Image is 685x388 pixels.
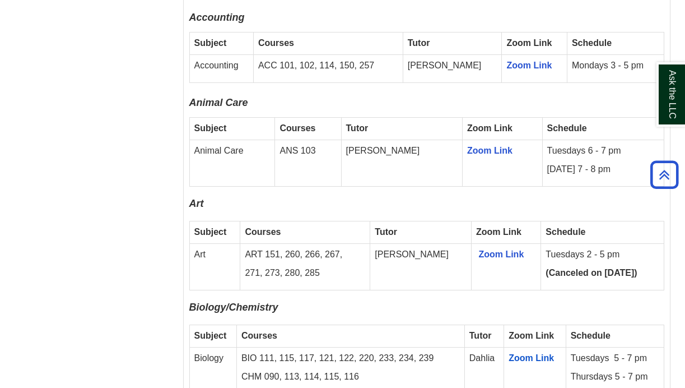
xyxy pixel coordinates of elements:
a: Zoom Link [467,146,512,155]
strong: Courses [245,227,281,237]
a: Back to Top [646,167,682,182]
strong: Courses [279,123,315,133]
span: Art [189,198,204,209]
strong: Subject [194,331,227,340]
td: Art [189,244,240,290]
p: Tuesdays 6 - 7 pm [547,145,659,158]
strong: Zoom Link [506,38,552,48]
td: Animal Care [189,140,275,187]
p: 271, 273, 280, 285 [245,267,365,280]
strong: Schedule [571,331,611,340]
strong: Courses [258,38,294,48]
strong: (Canceled on [DATE]) [546,268,637,278]
p: BIO 111, 115, 117, 121, 122, 220, 233, 234, 239 [241,352,460,365]
td: Accounting [189,54,253,82]
p: Thursdays 5 - 7 pm [571,371,659,384]
strong: Subject [194,227,227,237]
strong: Schedule [572,38,612,48]
td: [PERSON_NAME] [341,140,462,187]
a: Zoom Link [509,353,554,363]
strong: Zoom Link [509,331,554,340]
td: [PERSON_NAME] [370,244,472,290]
p: [DATE] 7 - 8 pm [547,163,659,176]
p: ACC 101, 102, 114, 150, 257 [258,59,398,72]
a: Zoom Link [506,61,552,70]
span: Animal Care [189,97,248,108]
td: ANS 103 [275,140,341,187]
strong: Subject [194,123,227,133]
strong: Subject [194,38,227,48]
strong: Zoom Link [476,227,521,237]
strong: Schedule [547,123,587,133]
strong: Courses [241,331,277,340]
a: Zoom Link [478,250,524,259]
span: Biology/Chemistry [189,302,278,313]
td: [PERSON_NAME] [403,54,502,82]
p: Mondays 3 - 5 pm [572,59,659,72]
strong: Schedule [546,227,585,237]
strong: Zoom Link [467,123,512,133]
p: ART 151, 260, 266, 267, [245,248,365,261]
span: Accounting [189,12,245,23]
strong: Tutor [408,38,430,48]
p: Tuesdays 2 - 5 pm [546,248,659,261]
strong: Tutor [346,123,369,133]
strong: Tutor [375,227,397,237]
strong: Tutor [469,331,492,340]
p: Tuesdays 5 - 7 pm [571,352,659,365]
p: CHM 090, 113, 114, 115, 116 [241,371,460,384]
